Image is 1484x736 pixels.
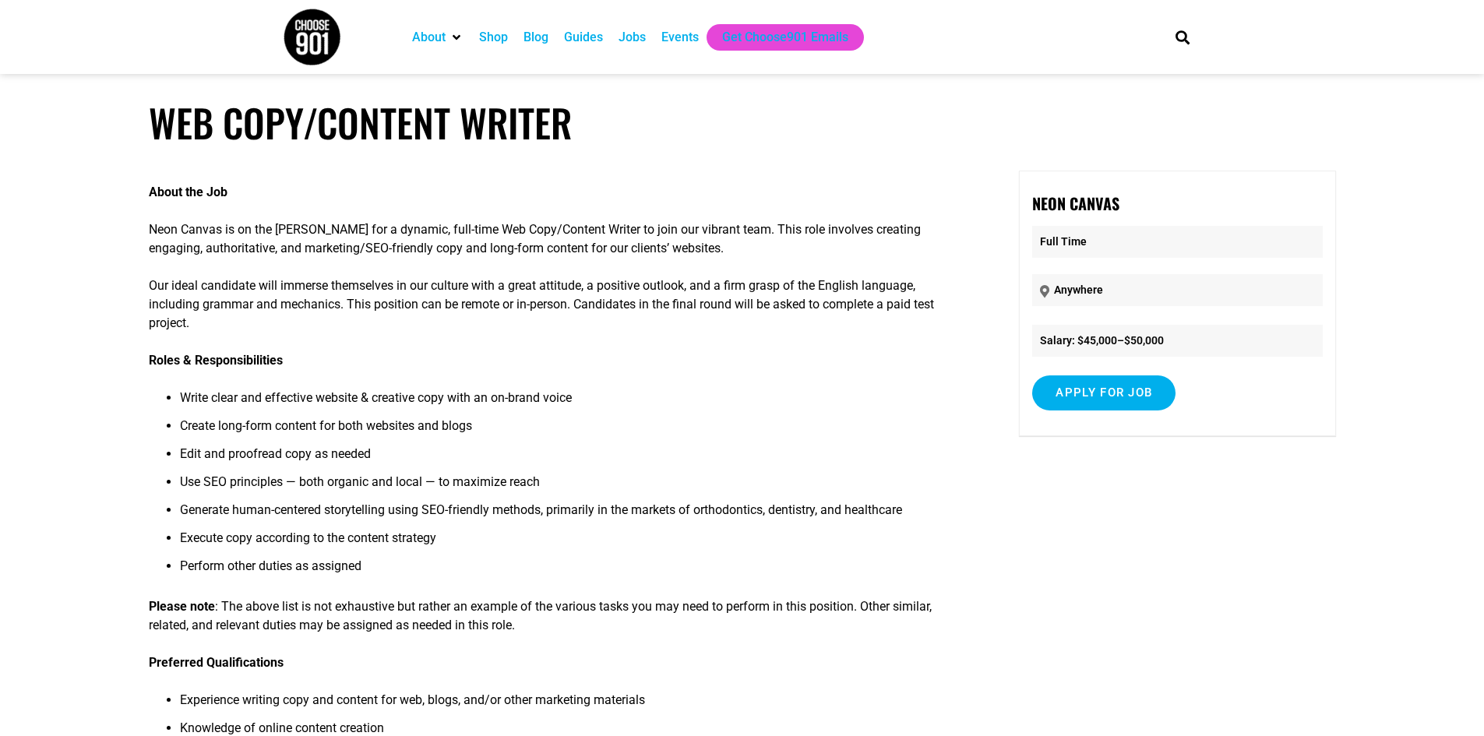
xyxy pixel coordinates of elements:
li: Salary: $45,000–$50,000 [1032,325,1322,357]
a: Blog [523,28,548,47]
h1: Web Copy/Content Writer [149,100,1336,146]
nav: Main nav [404,24,1149,51]
strong: Preferred Qualifications [149,655,284,670]
a: About [412,28,446,47]
p: Full Time [1032,226,1322,258]
input: Apply for job [1032,375,1176,410]
p: Our ideal candidate will immerse themselves in our culture with a great attitude, a positive outl... [149,276,961,333]
li: Execute copy according to the content strategy [180,529,961,557]
strong: Neon Canvas [1032,192,1119,215]
p: : The above list is not exhaustive but rather an example of the various tasks you may need to per... [149,597,961,635]
li: Create long-form content for both websites and blogs [180,417,961,445]
p: Neon Canvas is on the [PERSON_NAME] for a dynamic, full-time Web Copy/Content Writer to join our ... [149,220,961,258]
strong: Please note [149,599,215,614]
a: Guides [564,28,603,47]
li: Use SEO principles — both organic and local — to maximize reach [180,473,961,501]
a: Jobs [619,28,646,47]
p: Anywhere [1032,274,1322,306]
div: Search [1169,24,1195,50]
li: Generate human-centered storytelling using SEO-friendly methods, primarily in the markets of orth... [180,501,961,529]
li: Experience writing copy and content for web, blogs, and/or other marketing materials [180,691,961,719]
a: Shop [479,28,508,47]
div: About [404,24,471,51]
a: Get Choose901 Emails [722,28,848,47]
li: Write clear and effective website & creative copy with an on-brand voice [180,389,961,417]
a: Events [661,28,699,47]
li: Edit and proofread copy as needed [180,445,961,473]
li: Perform other duties as assigned [180,557,961,585]
strong: Roles & Responsibilities [149,353,283,368]
strong: About the Job [149,185,227,199]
